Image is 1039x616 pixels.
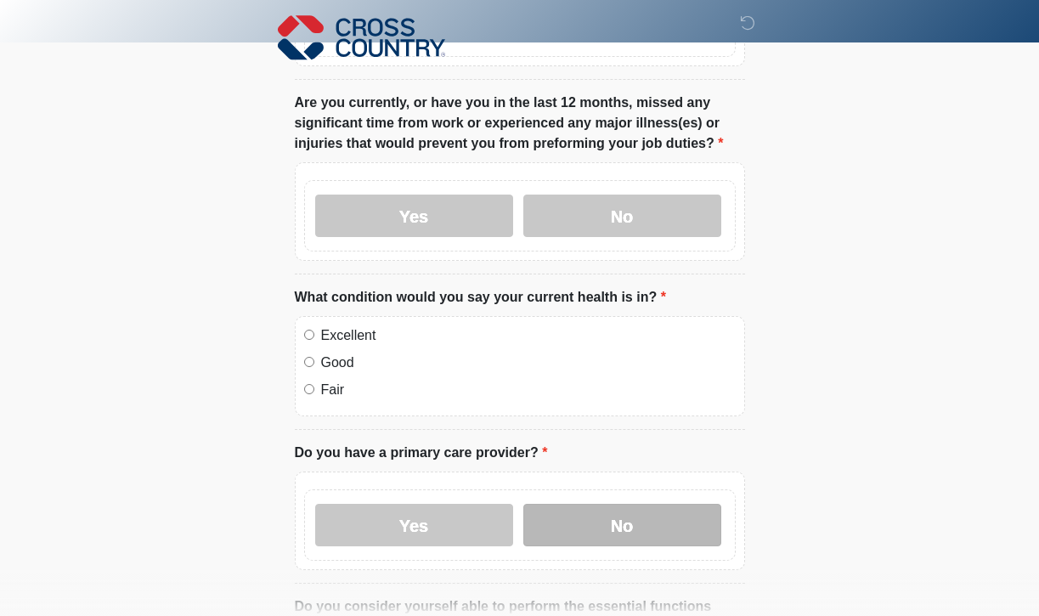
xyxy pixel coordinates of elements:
[295,443,548,463] label: Do you have a primary care provider?
[295,93,745,154] label: Are you currently, or have you in the last 12 months, missed any significant time from work or ex...
[278,13,446,62] img: Cross Country Logo
[523,504,721,546] label: No
[321,325,736,346] label: Excellent
[315,504,513,546] label: Yes
[523,195,721,237] label: No
[321,380,736,400] label: Fair
[321,353,736,373] label: Good
[295,287,666,308] label: What condition would you say your current health is in?
[315,195,513,237] label: Yes
[304,357,314,367] input: Good
[304,330,314,340] input: Excellent
[304,384,314,394] input: Fair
